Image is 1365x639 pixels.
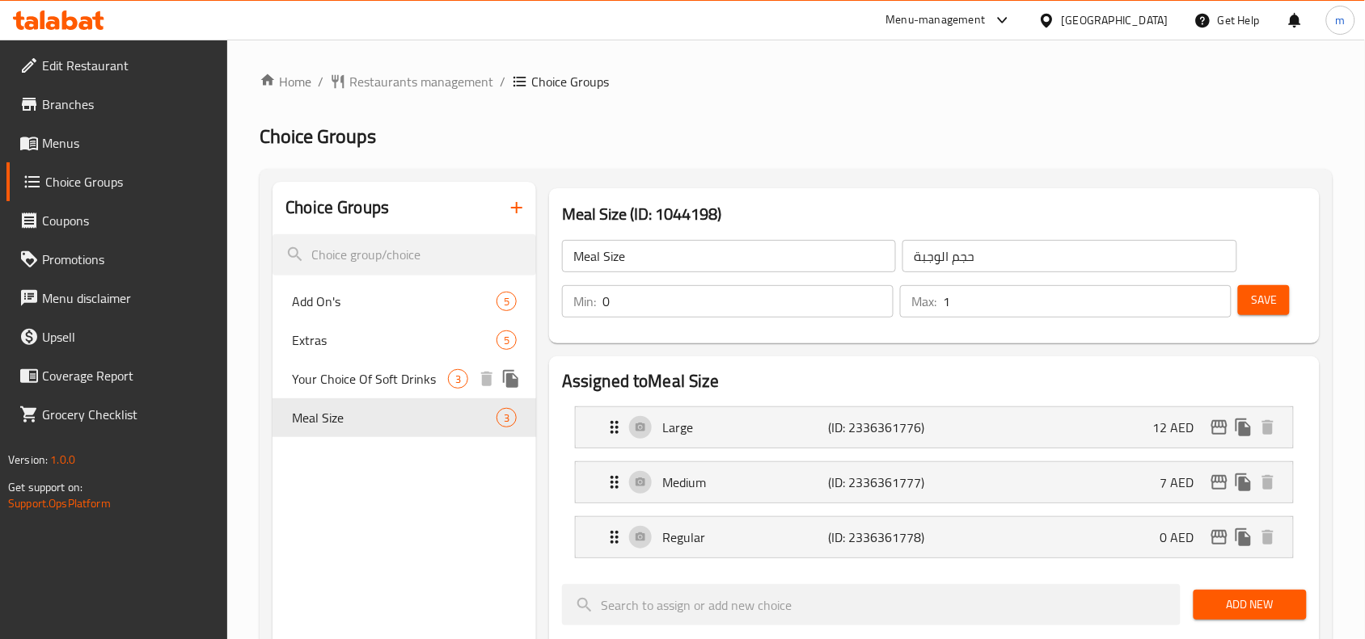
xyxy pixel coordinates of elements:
[1160,473,1207,492] p: 7 AED
[911,292,936,311] p: Max:
[292,408,497,427] span: Meal Size
[497,333,516,348] span: 5
[562,510,1307,565] li: Expand
[1232,470,1256,494] button: duplicate
[1194,590,1307,620] button: Add New
[1256,470,1280,494] button: delete
[828,528,939,547] p: (ID: 2336361778)
[499,367,523,391] button: duplicate
[292,292,497,311] span: Add On's
[500,72,505,91] li: /
[6,124,228,162] a: Menus
[449,372,467,387] span: 3
[562,584,1181,625] input: search
[828,473,939,492] p: (ID: 2336361777)
[562,400,1307,455] li: Expand
[497,294,516,309] span: 5
[662,418,828,437] p: Large
[6,395,228,434] a: Grocery Checklist
[531,72,609,91] span: Choice Groups
[8,493,111,514] a: Support.OpsPlatform
[42,366,215,385] span: Coverage Report
[292,369,448,389] span: Your Choice Of Soft Drinks
[475,367,499,391] button: delete
[42,327,215,347] span: Upsell
[562,455,1307,510] li: Expand
[260,72,1333,91] nav: breadcrumb
[273,234,536,275] input: search
[1251,290,1277,310] span: Save
[42,405,215,424] span: Grocery Checklist
[1207,415,1232,439] button: edit
[6,162,228,201] a: Choice Groups
[1207,525,1232,549] button: edit
[273,282,536,321] div: Add On's5
[1256,525,1280,549] button: delete
[6,85,228,124] a: Branches
[1238,285,1290,315] button: Save
[562,201,1307,227] h3: Meal Size (ID: 1044198)
[1153,418,1207,437] p: 12 AED
[562,369,1307,393] h2: Assigned to Meal Size
[330,72,493,91] a: Restaurants management
[1207,595,1294,615] span: Add New
[1232,415,1256,439] button: duplicate
[497,292,517,311] div: Choices
[42,250,215,269] span: Promotions
[6,201,228,240] a: Coupons
[42,211,215,230] span: Coupons
[42,133,215,153] span: Menus
[576,462,1293,502] div: Expand
[260,118,376,154] span: Choice Groups
[50,449,75,470] span: 1.0.0
[42,95,215,114] span: Branches
[45,172,215,191] span: Choice Groups
[260,72,311,91] a: Home
[662,528,828,547] p: Regular
[349,72,493,91] span: Restaurants management
[318,72,323,91] li: /
[273,321,536,359] div: Extras5
[8,477,82,498] span: Get support on:
[6,317,228,356] a: Upsell
[497,408,517,427] div: Choices
[8,449,48,470] span: Version:
[42,288,215,308] span: Menu disclaimer
[497,330,517,350] div: Choices
[1160,528,1207,547] p: 0 AED
[1256,415,1280,439] button: delete
[576,407,1293,448] div: Expand
[1336,11,1346,29] span: m
[1207,470,1232,494] button: edit
[886,11,986,30] div: Menu-management
[292,330,497,350] span: Extras
[1062,11,1168,29] div: [GEOGRAPHIC_DATA]
[273,398,536,437] div: Meal Size3
[273,359,536,398] div: Your Choice Of Soft Drinks3deleteduplicate
[1232,525,1256,549] button: duplicate
[6,356,228,395] a: Coverage Report
[6,46,228,85] a: Edit Restaurant
[285,195,389,220] h2: Choice Groups
[42,56,215,75] span: Edit Restaurant
[573,292,596,311] p: Min:
[6,240,228,279] a: Promotions
[828,418,939,437] p: (ID: 2336361776)
[448,369,468,389] div: Choices
[497,410,516,426] span: 3
[576,517,1293,557] div: Expand
[6,279,228,317] a: Menu disclaimer
[662,473,828,492] p: Medium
